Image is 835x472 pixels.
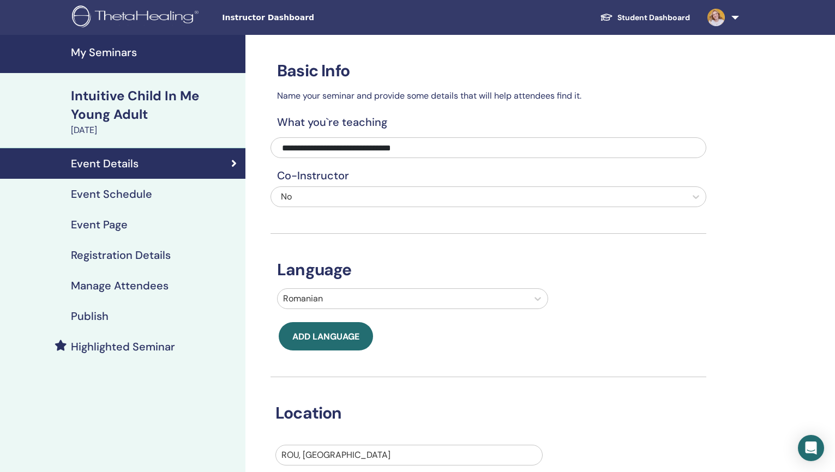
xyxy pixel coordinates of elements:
h4: Event Page [71,218,128,231]
h4: My Seminars [71,46,239,59]
a: Student Dashboard [591,8,699,28]
div: Open Intercom Messenger [798,435,824,461]
h3: Language [271,260,706,280]
div: [DATE] [71,124,239,137]
h4: Event Schedule [71,187,152,201]
img: default.jpg [707,9,725,26]
img: logo.png [72,5,202,30]
a: Intuitive Child In Me Young Adult[DATE] [64,87,245,137]
h3: Basic Info [271,61,706,81]
span: Add language [292,331,359,342]
h4: Co-Instructor [271,169,706,182]
span: Instructor Dashboard [222,12,386,23]
h4: Event Details [71,157,139,170]
p: Name your seminar and provide some details that will help attendees find it. [271,89,706,102]
h4: Publish [71,310,109,323]
span: No [281,191,292,202]
div: Intuitive Child In Me Young Adult [71,87,239,124]
h4: Manage Attendees [71,279,169,292]
img: graduation-cap-white.svg [600,13,613,22]
h3: Location [269,403,692,423]
h4: Registration Details [71,249,171,262]
button: Add language [279,322,373,350]
h4: Highlighted Seminar [71,340,175,353]
h4: What you`re teaching [271,116,706,129]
